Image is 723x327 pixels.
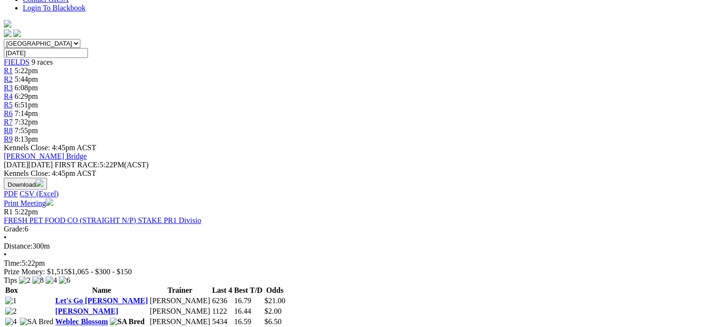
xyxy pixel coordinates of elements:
span: $21.00 [264,297,285,305]
a: R2 [4,75,13,83]
span: Distance: [4,242,32,250]
span: R1 [4,208,13,216]
div: Prize Money: $1,515 [4,268,719,276]
th: Odds [264,286,286,295]
a: FIELDS [4,58,29,66]
img: download.svg [36,179,43,187]
div: Download [4,190,719,198]
a: R8 [4,126,13,135]
img: 2 [5,307,17,316]
td: 6236 [212,296,232,306]
img: printer.svg [46,198,53,206]
img: logo-grsa-white.png [4,20,11,28]
span: 6:08pm [15,84,38,92]
a: Print Meeting [4,199,53,207]
td: 1122 [212,307,232,316]
span: 5:22pm [15,208,38,216]
a: R3 [4,84,13,92]
a: Let's Go [PERSON_NAME] [55,297,148,305]
button: Download [4,178,47,190]
a: R1 [4,67,13,75]
span: 7:55pm [15,126,38,135]
img: SA Bred [110,317,145,326]
a: [PERSON_NAME] Bridge [4,152,87,160]
span: Time: [4,259,22,267]
a: R7 [4,118,13,126]
span: 6:29pm [15,92,38,100]
td: [PERSON_NAME] [149,307,211,316]
span: Box [5,286,18,294]
a: Login To Blackbook [23,4,86,12]
div: 5:22pm [4,259,719,268]
td: [PERSON_NAME] [149,296,211,306]
span: 6:51pm [15,101,38,109]
span: $2.00 [264,307,281,315]
span: • [4,250,7,259]
span: $6.50 [264,317,281,326]
img: twitter.svg [13,29,21,37]
span: Kennels Close: 4:45pm ACST [4,144,96,152]
img: 8 [32,276,44,285]
span: [DATE] [4,161,53,169]
img: 2 [19,276,30,285]
img: 4 [46,276,57,285]
th: Best T/D [233,286,263,295]
span: 7:32pm [15,118,38,126]
a: CSV (Excel) [19,190,58,198]
img: SA Bred [20,317,54,326]
div: 300m [4,242,719,250]
img: 6 [59,276,70,285]
td: 16.44 [233,307,263,316]
span: [DATE] [4,161,29,169]
span: Tips [4,276,17,284]
td: [PERSON_NAME] [149,317,211,327]
th: Last 4 [212,286,232,295]
span: 8:13pm [15,135,38,143]
a: [PERSON_NAME] [55,307,118,315]
a: PDF [4,190,18,198]
img: 4 [5,317,17,326]
span: 5:22pm [15,67,38,75]
span: Grade: [4,225,25,233]
input: Select date [4,48,88,58]
td: 16.59 [233,317,263,327]
a: R9 [4,135,13,143]
th: Name [55,286,148,295]
span: • [4,233,7,241]
span: 9 races [31,58,53,66]
span: 5:22PM(ACST) [55,161,149,169]
span: 7:14pm [15,109,38,117]
img: facebook.svg [4,29,11,37]
th: Trainer [149,286,211,295]
a: R4 [4,92,13,100]
img: 1 [5,297,17,305]
span: FIRST RACE: [55,161,99,169]
a: R5 [4,101,13,109]
td: 16.79 [233,296,263,306]
div: 6 [4,225,719,233]
span: $1,065 - $300 - $150 [68,268,132,276]
div: Kennels Close: 4:45pm ACST [4,169,719,178]
td: 5434 [212,317,232,327]
a: Weblec Blossom [55,317,108,326]
a: FRESH PET FOOD CO (STRAIGHT N/P) STAKE PR1 Divisio [4,216,201,224]
span: 5:44pm [15,75,38,83]
a: R6 [4,109,13,117]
